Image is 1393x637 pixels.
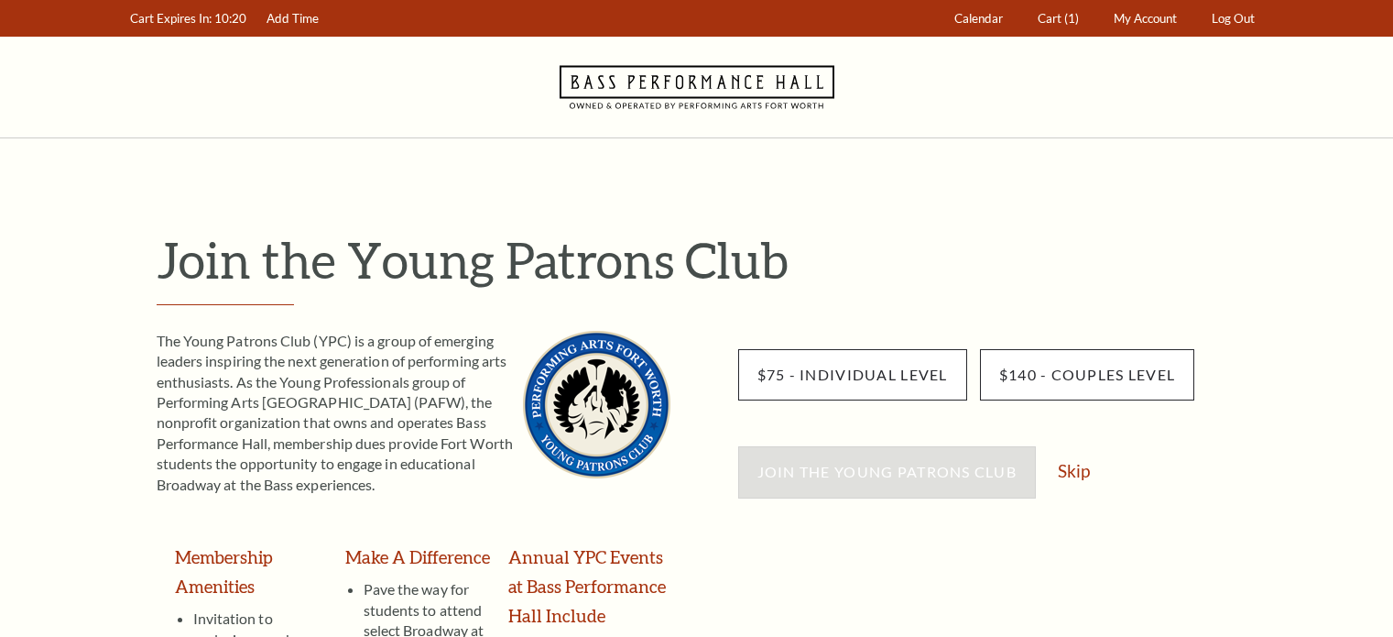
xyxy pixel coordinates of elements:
[954,11,1003,26] span: Calendar
[130,11,212,26] span: Cart Expires In:
[1038,11,1061,26] span: Cart
[257,1,327,37] a: Add Time
[1105,1,1185,37] a: My Account
[1028,1,1087,37] a: Cart (1)
[508,543,669,631] h3: Annual YPC Events at Bass Performance Hall Include
[738,349,967,401] input: $75 - Individual Level
[980,349,1195,401] input: $140 - Couples Level
[1114,11,1177,26] span: My Account
[157,230,1265,290] h1: Join the Young Patrons Club
[757,463,1018,480] span: Join the Young Patrons Club
[345,543,491,572] h3: Make A Difference
[738,446,1037,498] button: Join the Young Patrons Club
[214,11,246,26] span: 10:20
[945,1,1011,37] a: Calendar
[1064,11,1079,26] span: (1)
[1203,1,1263,37] a: Log Out
[175,543,327,601] h3: Membership Amenities
[157,331,670,495] p: The Young Patrons Club (YPC) is a group of emerging leaders inspiring the next generation of perf...
[1058,462,1090,479] a: Skip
